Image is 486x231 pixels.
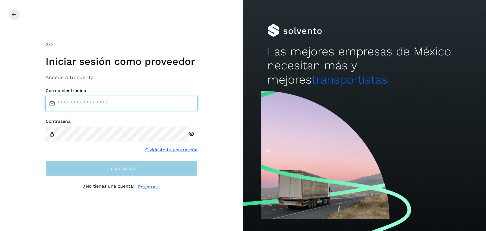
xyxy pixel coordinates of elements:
[46,41,48,47] span: 2
[46,41,197,48] div: /2
[138,184,160,190] a: Regístrate
[46,119,197,124] label: Contraseña
[46,74,197,80] h3: Accede a tu cuenta
[267,45,462,87] h2: Las mejores empresas de México necesitan más y mejores
[108,166,135,171] span: Inicia sesión
[46,161,197,176] button: Inicia sesión
[145,147,197,153] a: Olvidaste tu contraseña
[46,55,197,67] h1: Iniciar sesión como proveedor
[46,88,197,93] label: Correo electrónico
[312,73,388,86] span: transportistas
[83,184,135,190] p: ¿No tienes una cuenta?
